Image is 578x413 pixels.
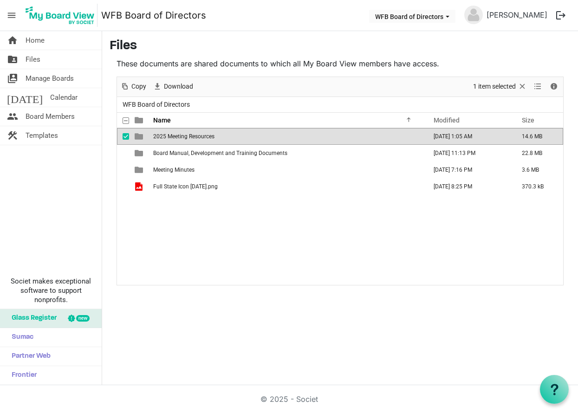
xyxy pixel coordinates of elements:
td: September 17, 2025 1:05 AM column header Modified [424,128,512,145]
td: Meeting Minutes is template cell column header Name [150,161,424,178]
span: Full State Icon [DATE].png [153,183,218,190]
div: Details [546,77,562,97]
span: Board Manual, Development and Training Documents [153,150,287,156]
span: Name [153,116,171,124]
span: Templates [26,126,58,145]
td: checkbox [117,145,129,161]
span: 2025 Meeting Resources [153,133,214,140]
span: Download [163,81,194,92]
td: 3.6 MB is template cell column header Size [512,161,563,178]
td: checkbox [117,161,129,178]
span: Societ makes exceptional software to support nonprofits. [4,277,97,304]
button: View dropdownbutton [532,81,543,92]
button: Details [548,81,560,92]
img: My Board View Logo [23,4,97,27]
span: Files [26,50,40,69]
button: WFB Board of Directors dropdownbutton [369,10,455,23]
span: Sumac [7,328,33,347]
td: 14.6 MB is template cell column header Size [512,128,563,145]
h3: Files [110,39,571,54]
span: switch_account [7,69,18,88]
span: Partner Web [7,347,51,366]
button: logout [551,6,571,25]
span: home [7,31,18,50]
span: Glass Register [7,309,57,328]
span: Modified [434,116,460,124]
button: Selection [472,81,529,92]
span: Frontier [7,366,37,385]
td: is template cell column header type [129,161,150,178]
td: May 29, 2025 11:13 PM column header Modified [424,145,512,161]
div: Download [149,77,196,97]
td: checkbox [117,178,129,195]
span: Calendar [50,88,78,107]
td: Full State Icon 2.6.2025.png is template cell column header Name [150,178,424,195]
div: new [76,315,90,322]
td: checkbox [117,128,129,145]
td: 2025 Meeting Resources is template cell column header Name [150,128,424,145]
span: Manage Boards [26,69,74,88]
div: View [530,77,546,97]
button: Copy [119,81,148,92]
td: is template cell column header type [129,178,150,195]
div: Copy [117,77,149,97]
span: Size [522,116,534,124]
div: Clear selection [470,77,530,97]
td: 370.3 kB is template cell column header Size [512,178,563,195]
span: Board Members [26,107,75,126]
span: folder_shared [7,50,18,69]
td: is template cell column header type [129,128,150,145]
img: no-profile-picture.svg [464,6,483,24]
span: Home [26,31,45,50]
span: Meeting Minutes [153,167,195,173]
span: menu [3,6,20,24]
a: WFB Board of Directors [101,6,206,25]
a: © 2025 - Societ [260,394,318,404]
span: people [7,107,18,126]
span: [DATE] [7,88,43,107]
td: Board Manual, Development and Training Documents is template cell column header Name [150,145,424,161]
td: 22.8 MB is template cell column header Size [512,145,563,161]
span: Copy [130,81,147,92]
a: My Board View Logo [23,4,101,27]
td: September 12, 2025 7:16 PM column header Modified [424,161,512,178]
span: construction [7,126,18,145]
p: These documents are shared documents to which all My Board View members have access. [117,58,564,69]
span: 1 item selected [472,81,517,92]
a: [PERSON_NAME] [483,6,551,24]
td: March 13, 2025 8:25 PM column header Modified [424,178,512,195]
td: is template cell column header type [129,145,150,161]
span: WFB Board of Directors [121,99,192,110]
button: Download [151,81,195,92]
